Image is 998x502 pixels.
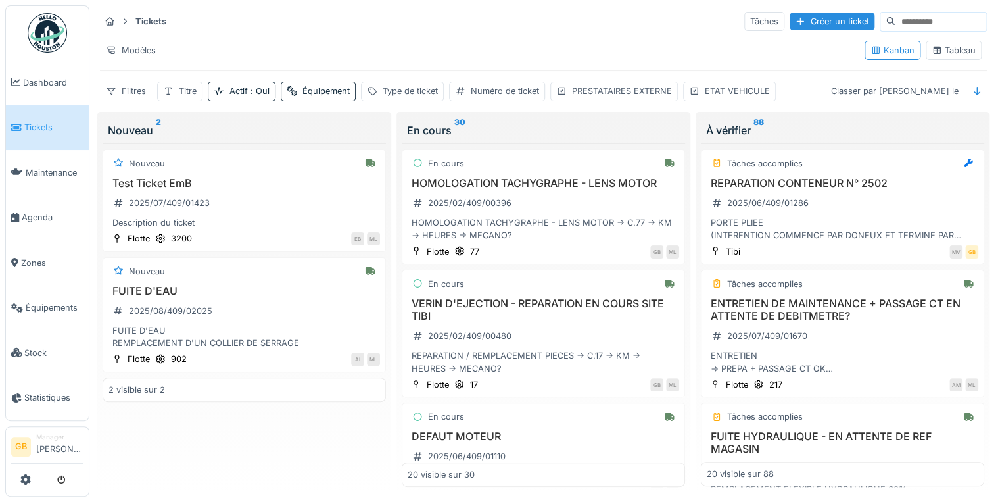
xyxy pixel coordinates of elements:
[790,13,874,30] div: Créer un ticket
[870,44,915,57] div: Kanban
[129,157,165,170] div: Nouveau
[367,353,380,366] div: ML
[427,245,449,258] div: Flotte
[428,450,506,463] div: 2025/06/409/01110
[408,430,679,443] h3: DEFAUT MOTEUR
[666,245,679,259] div: ML
[100,82,152,101] div: Filtres
[26,301,83,314] span: Équipements
[707,468,774,481] div: 20 visible sur 88
[6,105,89,151] a: Tickets
[965,378,978,391] div: ML
[24,347,83,359] span: Stock
[707,297,978,322] h3: ENTRETIEN DE MAINTENANCE + PASSAGE CT EN ATTENTE DE DEBITMETRE?
[28,13,67,53] img: Badge_color-CXgf-gQk.svg
[129,265,165,278] div: Nouveau
[825,82,964,101] div: Classer par [PERSON_NAME] le
[6,60,89,105] a: Dashboard
[428,157,464,170] div: En cours
[727,197,809,209] div: 2025/06/409/01286
[428,411,464,423] div: En cours
[100,41,162,60] div: Modèles
[171,232,192,245] div: 3200
[129,197,210,209] div: 2025/07/409/01423
[427,378,449,391] div: Flotte
[36,432,83,442] div: Manager
[6,195,89,241] a: Agenda
[383,85,438,97] div: Type de ticket
[156,122,161,138] sup: 2
[108,324,380,349] div: FUITE D'EAU REMPLACEMENT D'UN COLLIER DE SERRAGE
[21,257,83,269] span: Zones
[6,330,89,376] a: Stock
[428,278,464,290] div: En cours
[408,468,475,481] div: 20 visible sur 30
[408,216,679,241] div: HOMOLOGATION TACHYGRAPHE - LENS MOTOR -> C.77 -> KM -> HEURES -> MECANO?
[23,76,83,89] span: Dashboard
[248,86,270,96] span: : Oui
[179,85,197,97] div: Titre
[408,177,679,189] h3: HOMOLOGATION TACHYGRAPHE - LENS MOTOR
[932,44,976,57] div: Tableau
[706,122,979,138] div: À vérifier
[36,432,83,461] li: [PERSON_NAME]
[24,121,83,134] span: Tickets
[407,122,680,138] div: En cours
[130,15,172,28] strong: Tickets
[108,122,381,138] div: Nouveau
[727,278,803,290] div: Tâches accomplies
[727,157,803,170] div: Tâches accomplies
[6,286,89,331] a: Équipements
[666,378,679,391] div: ML
[351,353,364,366] div: AI
[6,240,89,286] a: Zones
[22,211,83,224] span: Agenda
[367,232,380,245] div: ML
[108,216,380,229] div: Description du ticket
[949,245,962,259] div: MV
[949,378,962,391] div: AM
[26,166,83,179] span: Maintenance
[11,437,31,457] li: GB
[408,297,679,322] h3: VERIN D'EJECTION - REPARATION EN COURS SITE TIBI
[128,353,150,365] div: Flotte
[108,285,380,297] h3: FUITE D'EAU
[6,150,89,195] a: Maintenance
[726,245,740,258] div: Tibi
[726,378,748,391] div: Flotte
[408,349,679,374] div: REPARATION / REMPLACEMENT PIECES -> C.17 -> KM -> HEURES -> MECANO?
[229,85,270,97] div: Actif
[128,232,150,245] div: Flotte
[428,197,511,209] div: 2025/02/409/00396
[171,353,187,365] div: 902
[108,177,380,189] h3: Test Ticket EmB
[6,376,89,421] a: Statistiques
[302,85,350,97] div: Équipement
[707,430,978,455] h3: FUITE HYDRAULIQUE - EN ATTENTE DE REF MAGASIN
[129,305,212,317] div: 2025/08/409/02025
[727,330,807,342] div: 2025/07/409/01670
[727,411,803,423] div: Tâches accomplies
[650,378,663,391] div: GB
[650,245,663,259] div: GB
[470,378,478,391] div: 17
[753,122,764,138] sup: 88
[454,122,465,138] sup: 30
[769,378,782,391] div: 217
[470,245,479,258] div: 77
[108,384,165,396] div: 2 visible sur 2
[965,245,978,259] div: GB
[351,232,364,245] div: EB
[707,216,978,241] div: PORTE PLIEE (INTERENTION COMMENCE PAR DONEUX ET TERMINE PAR [PERSON_NAME])
[11,432,83,464] a: GB Manager[PERSON_NAME]
[24,391,83,404] span: Statistiques
[428,330,511,342] div: 2025/02/409/00480
[707,177,978,189] h3: REPARATION CONTENEUR N° 2502
[705,85,770,97] div: ETAT VEHICULE
[471,85,539,97] div: Numéro de ticket
[744,12,784,31] div: Tâches
[707,349,978,374] div: ENTRETIEN -> PREPA + PASSAGE CT OK -> EN ATTENTE DEBIMETRE D'AIR EN COMMANDE -> REMPLACEMENT PLAQ...
[572,85,672,97] div: PRESTATAIRES EXTERNE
